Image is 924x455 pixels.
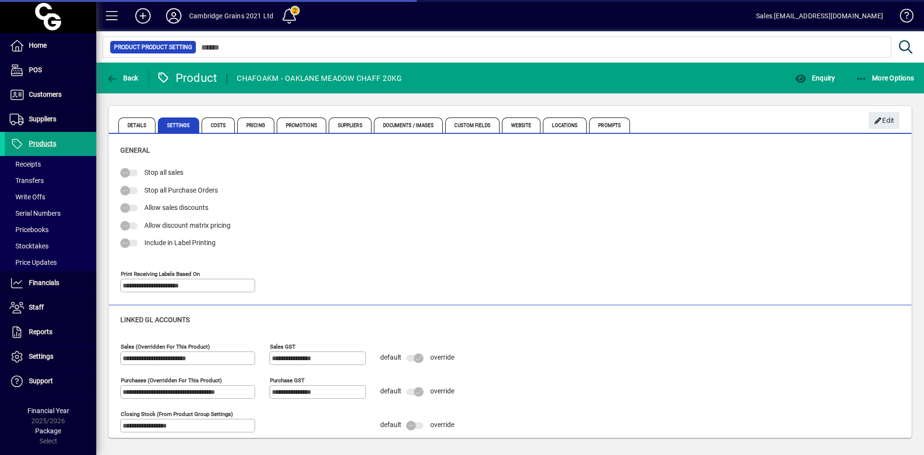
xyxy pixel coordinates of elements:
[156,70,218,86] div: Product
[502,117,541,133] span: Website
[29,279,59,286] span: Financials
[5,254,96,271] a: Price Updates
[5,189,96,205] a: Write Offs
[121,343,210,350] mat-label: Sales (overridden for this product)
[795,74,835,82] span: Enquiry
[10,177,44,184] span: Transfers
[29,140,56,147] span: Products
[120,146,150,154] span: General
[5,205,96,221] a: Serial Numbers
[121,377,222,383] mat-label: Purchases (overridden for this product)
[104,69,141,87] button: Back
[189,8,273,24] div: Cambridge Grains 2021 Ltd
[893,2,912,33] a: Knowledge Base
[114,42,192,52] span: Product Product Setting
[237,117,274,133] span: Pricing
[10,226,49,234] span: Pricebooks
[793,69,837,87] button: Enquiry
[756,8,883,24] div: Sales [EMAIL_ADDRESS][DOMAIN_NAME]
[430,421,454,429] span: override
[35,427,61,435] span: Package
[121,270,200,277] mat-label: Print Receiving Labels Based On
[5,172,96,189] a: Transfers
[5,271,96,295] a: Financials
[29,352,53,360] span: Settings
[5,345,96,369] a: Settings
[5,296,96,320] a: Staff
[144,204,208,211] span: Allow sales discounts
[277,117,326,133] span: Promotions
[380,387,401,395] span: default
[202,117,235,133] span: Costs
[106,74,139,82] span: Back
[445,117,499,133] span: Custom Fields
[29,303,44,311] span: Staff
[5,58,96,82] a: POS
[5,83,96,107] a: Customers
[543,117,587,133] span: Locations
[29,328,52,336] span: Reports
[853,69,917,87] button: More Options
[5,369,96,393] a: Support
[29,66,42,74] span: POS
[874,113,895,129] span: Edit
[29,41,47,49] span: Home
[10,209,61,217] span: Serial Numbers
[128,7,158,25] button: Add
[144,221,231,229] span: Allow discount matrix pricing
[10,242,49,250] span: Stocktakes
[589,117,630,133] span: Prompts
[869,112,899,129] button: Edit
[237,71,402,86] div: CHAFOAKM - OAKLANE MEADOW CHAFF 20KG
[10,193,45,201] span: Write Offs
[27,407,69,415] span: Financial Year
[158,117,199,133] span: Settings
[430,353,454,361] span: override
[144,169,183,176] span: Stop all sales
[5,320,96,344] a: Reports
[5,238,96,254] a: Stocktakes
[144,239,216,247] span: Include in Label Printing
[121,410,233,417] mat-label: Closing stock (from product group settings)
[270,343,295,350] mat-label: Sales GST
[29,115,56,123] span: Suppliers
[5,107,96,131] a: Suppliers
[329,117,372,133] span: Suppliers
[29,91,62,98] span: Customers
[144,186,218,194] span: Stop all Purchase Orders
[380,421,401,429] span: default
[374,117,443,133] span: Documents / Images
[29,377,53,385] span: Support
[5,34,96,58] a: Home
[5,156,96,172] a: Receipts
[10,259,57,266] span: Price Updates
[270,377,305,383] mat-label: Purchase GST
[118,117,155,133] span: Details
[158,7,189,25] button: Profile
[430,387,454,395] span: override
[10,160,41,168] span: Receipts
[380,353,401,361] span: default
[5,221,96,238] a: Pricebooks
[856,74,914,82] span: More Options
[96,69,149,87] app-page-header-button: Back
[120,316,190,324] span: Linked GL accounts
